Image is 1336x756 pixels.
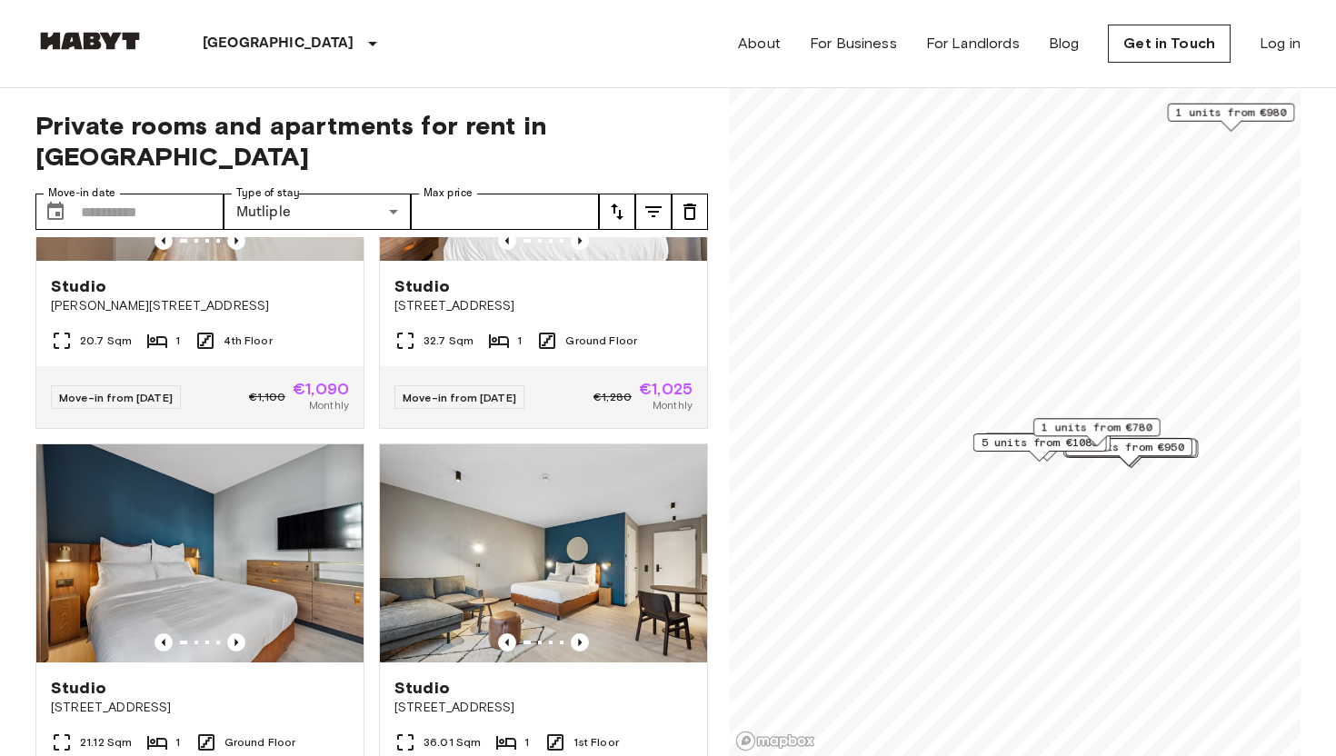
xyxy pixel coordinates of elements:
p: [GEOGRAPHIC_DATA] [203,33,354,55]
img: Marketing picture of unit DE-01-481-005-01 [36,444,364,662]
span: [STREET_ADDRESS] [51,699,349,717]
div: Map marker [1065,440,1199,468]
span: [STREET_ADDRESS] [394,297,693,315]
span: €1,025 [639,381,693,397]
img: Marketing picture of unit DE-01-484-105-01 [380,444,707,662]
span: 1 [175,734,180,751]
a: Blog [1049,33,1080,55]
span: 1st Floor [573,734,619,751]
span: 21.12 Sqm [80,734,132,751]
button: Previous image [155,232,173,250]
span: 1 units from €780 [1042,419,1152,435]
span: Ground Floor [565,333,637,349]
span: €1,280 [593,389,632,405]
span: 4th Floor [224,333,272,349]
span: Studio [51,677,106,699]
img: Habyt [35,32,145,50]
a: Get in Touch [1108,25,1231,63]
div: Map marker [1065,438,1192,466]
span: €1,100 [249,389,285,405]
div: Map marker [1063,438,1197,466]
label: Type of stay [236,185,300,201]
a: For Landlords [926,33,1020,55]
span: €1,090 [293,381,349,397]
span: Studio [394,677,450,699]
div: Map marker [973,433,1107,462]
span: 6 units from €950 [1073,439,1184,455]
span: 5 units from €1085 [982,434,1099,451]
span: Private rooms and apartments for rent in [GEOGRAPHIC_DATA] [35,110,708,172]
span: 1 units from €980 [1176,104,1287,121]
span: 20.7 Sqm [80,333,132,349]
span: 36.01 Sqm [424,734,481,751]
a: For Business [810,33,897,55]
button: Previous image [155,633,173,652]
button: tune [599,194,635,230]
span: Monthly [309,397,349,413]
span: Monthly [653,397,693,413]
span: 1 [524,734,529,751]
a: Mapbox logo [735,731,815,751]
button: Choose date [37,194,74,230]
span: [STREET_ADDRESS] [394,699,693,717]
a: Log in [1260,33,1301,55]
span: 1 [175,333,180,349]
button: Previous image [498,232,516,250]
span: Ground Floor [224,734,296,751]
a: About [738,33,781,55]
span: 32.7 Sqm [424,333,474,349]
div: Mutliple [224,194,412,230]
span: 1 [517,333,522,349]
span: Studio [51,275,106,297]
button: Previous image [571,232,589,250]
div: Map marker [983,433,1111,462]
button: tune [635,194,672,230]
button: Previous image [227,232,245,250]
label: Max price [424,185,473,201]
span: [PERSON_NAME][STREET_ADDRESS] [51,297,349,315]
span: Move-in from [DATE] [59,391,173,404]
button: Previous image [227,633,245,652]
button: Previous image [498,633,516,652]
span: Studio [394,275,450,297]
div: Map marker [1033,418,1161,446]
span: Move-in from [DATE] [403,391,516,404]
label: Move-in date [48,185,115,201]
button: Previous image [571,633,589,652]
button: tune [672,194,708,230]
div: Map marker [1168,104,1295,132]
